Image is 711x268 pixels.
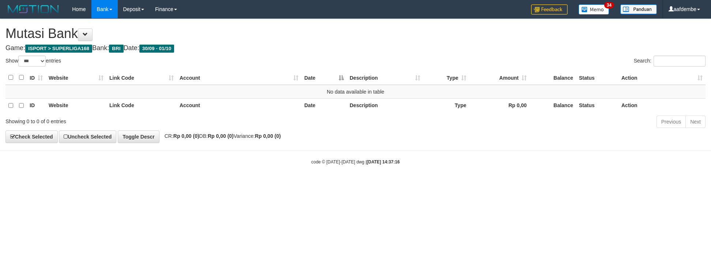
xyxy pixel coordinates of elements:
th: Description [347,98,423,113]
strong: Rp 0,00 (0) [255,133,281,139]
th: Account [177,98,301,113]
th: Type: activate to sort column ascending [423,71,469,85]
a: Toggle Descr [118,131,159,143]
th: Type [423,98,469,113]
span: 30/09 - 01/10 [139,45,174,53]
strong: [DATE] 14:37:16 [367,159,400,165]
img: Feedback.jpg [531,4,568,15]
th: Action [618,98,706,113]
span: CR: DB: Variance: [161,133,281,139]
th: Status [576,98,618,113]
label: Search: [634,56,706,67]
th: Website: activate to sort column ascending [46,71,106,85]
th: Account: activate to sort column ascending [177,71,301,85]
a: Previous [657,116,686,128]
strong: Rp 0,00 (0) [208,133,234,139]
th: Date [301,98,347,113]
img: MOTION_logo.png [5,4,61,15]
a: Check Selected [5,131,58,143]
select: Showentries [18,56,46,67]
span: ISPORT > SUPERLIGA168 [25,45,92,53]
td: No data available in table [5,85,706,99]
th: ID [27,98,46,113]
th: Website [46,98,106,113]
img: Button%20Memo.svg [579,4,609,15]
h4: Game: Bank: Date: [5,45,706,52]
th: Balance [530,71,576,85]
th: Status [576,71,618,85]
small: code © [DATE]-[DATE] dwg | [311,159,400,165]
img: panduan.png [620,4,657,14]
a: Uncheck Selected [59,131,116,143]
th: Description: activate to sort column ascending [347,71,423,85]
span: BRI [109,45,123,53]
th: Link Code [106,98,177,113]
th: Rp 0,00 [469,98,530,113]
th: Date: activate to sort column descending [301,71,347,85]
strong: Rp 0,00 (0) [173,133,199,139]
a: Next [685,116,706,128]
span: 34 [604,2,614,8]
th: Amount: activate to sort column ascending [469,71,530,85]
div: Showing 0 to 0 of 0 entries [5,115,291,125]
th: ID: activate to sort column ascending [27,71,46,85]
th: Link Code: activate to sort column ascending [106,71,177,85]
h1: Mutasi Bank [5,26,706,41]
th: Balance [530,98,576,113]
label: Show entries [5,56,61,67]
th: Action: activate to sort column ascending [618,71,706,85]
input: Search: [654,56,706,67]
